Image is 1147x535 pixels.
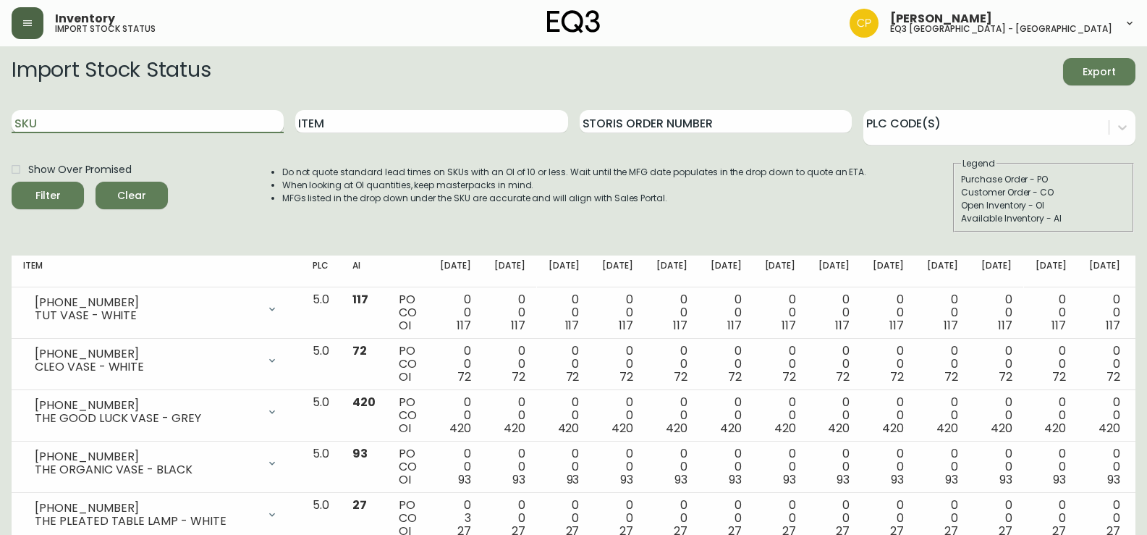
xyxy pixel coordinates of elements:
span: OI [399,420,411,437]
div: 0 0 [494,396,525,435]
div: Customer Order - CO [961,186,1126,199]
span: 117 [565,317,580,334]
span: 93 [837,471,850,488]
th: [DATE] [591,256,645,287]
span: 93 [729,471,742,488]
span: 117 [457,317,471,334]
div: 0 0 [981,293,1012,332]
span: 93 [891,471,904,488]
span: 72 [728,368,742,385]
span: 420 [882,420,904,437]
div: 0 0 [765,293,796,332]
th: [DATE] [483,256,537,287]
span: 72 [782,368,796,385]
span: 420 [991,420,1012,437]
div: 0 0 [656,293,687,332]
td: 5.0 [301,339,341,390]
div: [PHONE_NUMBER]THE ORGANIC VASE - BLACK [23,447,289,479]
span: 420 [774,420,796,437]
span: 420 [352,394,376,410]
span: 117 [944,317,958,334]
td: 5.0 [301,442,341,493]
th: Item [12,256,301,287]
div: 0 0 [873,345,904,384]
span: 117 [782,317,796,334]
th: [DATE] [970,256,1024,287]
div: 0 0 [656,447,687,486]
div: [PHONE_NUMBER]CLEO VASE - WHITE [23,345,289,376]
div: 0 0 [981,396,1012,435]
span: Clear [107,187,156,205]
span: 420 [936,420,958,437]
h5: import stock status [55,25,156,33]
div: 0 0 [494,293,525,332]
th: [DATE] [645,256,699,287]
div: Open Inventory - OI [961,199,1126,212]
span: 420 [449,420,471,437]
div: 0 0 [818,345,850,384]
button: Export [1063,58,1135,85]
div: 0 0 [927,293,958,332]
div: 0 0 [549,447,580,486]
div: 0 0 [1089,447,1120,486]
li: MFGs listed in the drop down under the SKU are accurate and will align with Sales Portal. [282,192,867,205]
div: Available Inventory - AI [961,212,1126,225]
div: 0 0 [440,396,471,435]
span: Inventory [55,13,115,25]
span: 72 [944,368,958,385]
span: Export [1075,63,1124,81]
div: 0 0 [818,293,850,332]
div: 0 0 [873,447,904,486]
th: [DATE] [753,256,808,287]
th: [DATE] [428,256,483,287]
div: [PHONE_NUMBER] [35,347,258,361]
div: 0 0 [656,396,687,435]
div: 0 0 [1089,345,1120,384]
div: 0 0 [1089,396,1120,435]
span: 420 [720,420,742,437]
span: 93 [945,471,958,488]
span: 117 [727,317,742,334]
td: 5.0 [301,287,341,339]
span: 117 [1051,317,1066,334]
span: 420 [558,420,580,437]
div: 0 0 [765,396,796,435]
img: d4538ce6a4da033bb8b50397180cc0a5 [850,9,879,38]
span: 72 [566,368,580,385]
span: 72 [352,342,367,359]
div: 0 0 [602,293,633,332]
div: 0 0 [440,345,471,384]
span: 117 [619,317,633,334]
div: 0 0 [927,345,958,384]
div: 0 0 [440,293,471,332]
span: 420 [1099,420,1120,437]
legend: Legend [961,157,996,170]
div: [PHONE_NUMBER]THE PLEATED TABLE LAMP - WHITE [23,499,289,531]
span: 93 [783,471,796,488]
span: 117 [511,317,525,334]
div: 0 0 [549,293,580,332]
span: 420 [611,420,633,437]
span: 117 [835,317,850,334]
span: 93 [567,471,580,488]
span: 117 [1106,317,1120,334]
div: 0 0 [440,447,471,486]
div: 0 0 [1089,293,1120,332]
div: 0 0 [927,396,958,435]
span: 72 [674,368,687,385]
div: PO CO [399,447,417,486]
div: 0 0 [549,396,580,435]
div: 0 0 [981,447,1012,486]
div: 0 0 [873,293,904,332]
span: 72 [836,368,850,385]
div: 0 0 [602,447,633,486]
div: [PHONE_NUMBER] [35,450,258,463]
span: 420 [1044,420,1066,437]
span: 117 [889,317,904,334]
div: [PHONE_NUMBER]THE GOOD LUCK VASE - GREY [23,396,289,428]
div: PO CO [399,396,417,435]
th: [DATE] [915,256,970,287]
div: [PHONE_NUMBER] [35,399,258,412]
div: 0 0 [656,345,687,384]
button: Clear [96,182,168,209]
